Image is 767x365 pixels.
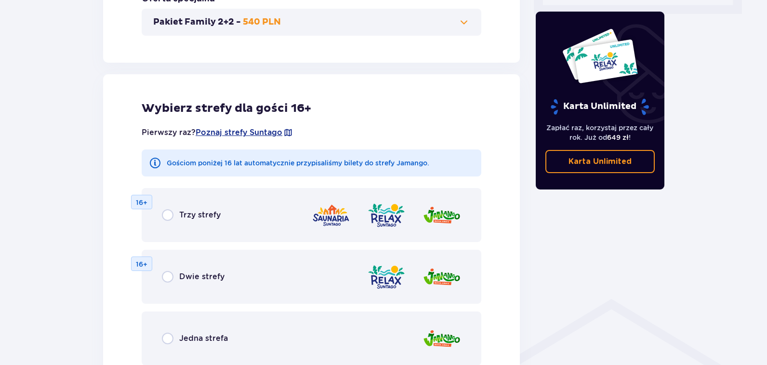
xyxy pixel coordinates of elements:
[167,158,429,168] p: Gościom poniżej 16 lat automatycznie przypisaliśmy bilety do strefy Jamango.
[153,16,241,28] p: Pakiet Family 2+2 -
[367,263,406,291] img: zone logo
[550,98,650,115] p: Karta Unlimited
[545,150,655,173] a: Karta Unlimited
[243,16,281,28] p: 540 PLN
[423,325,461,352] img: zone logo
[153,16,470,28] button: Pakiet Family 2+2 -540 PLN
[312,202,350,229] img: zone logo
[545,123,655,142] p: Zapłać raz, korzystaj przez cały rok. Już od !
[142,101,481,116] p: Wybierz strefy dla gości 16+
[423,202,461,229] img: zone logo
[196,127,282,138] a: Poznaj strefy Suntago
[136,198,147,207] p: 16+
[179,271,225,282] p: Dwie strefy
[136,259,147,269] p: 16+
[367,202,406,229] img: zone logo
[607,134,629,141] span: 649 zł
[179,333,228,344] p: Jedna strefa
[142,127,293,138] p: Pierwszy raz?
[569,156,632,167] p: Karta Unlimited
[179,210,221,220] p: Trzy strefy
[423,263,461,291] img: zone logo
